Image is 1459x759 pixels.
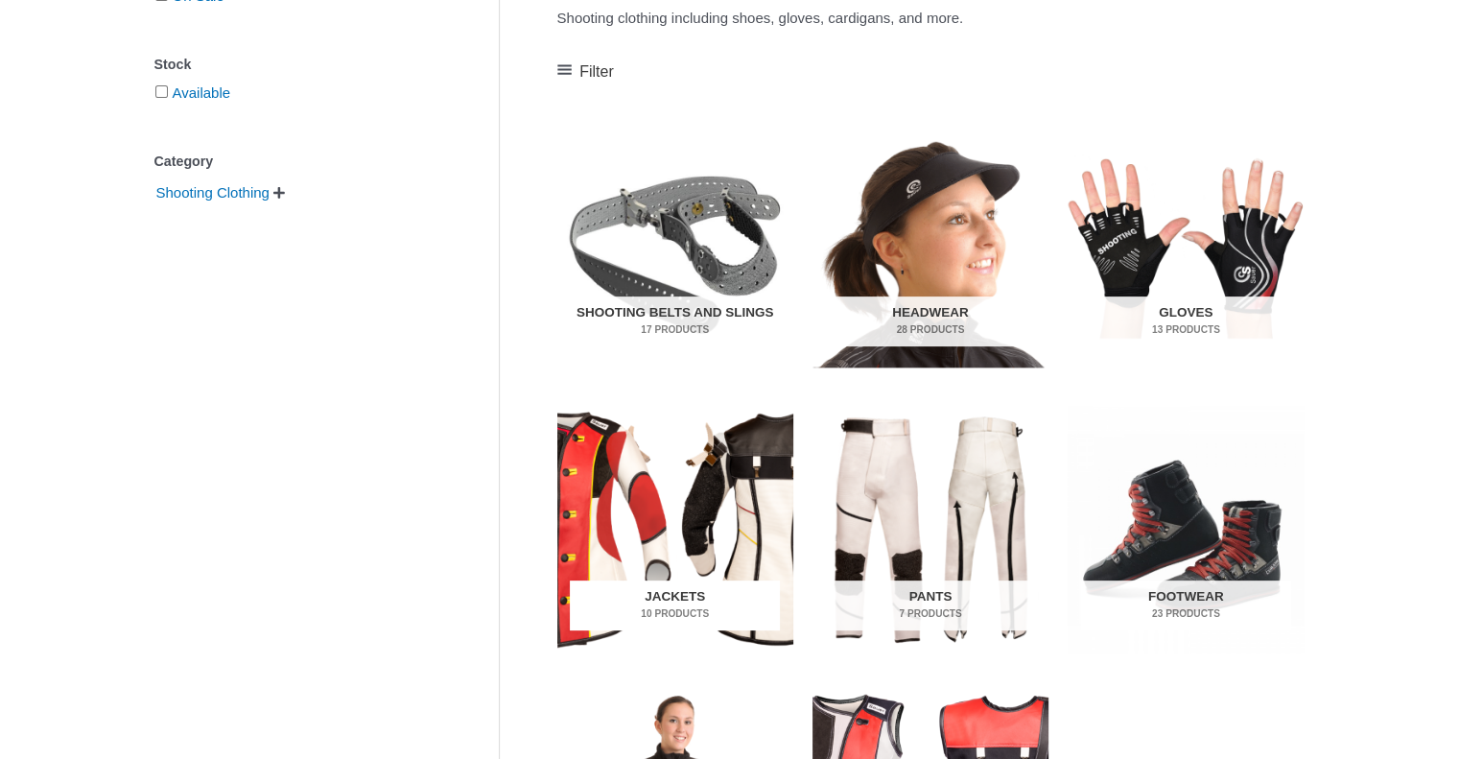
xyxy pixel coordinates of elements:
[570,322,780,337] mark: 17 Products
[825,322,1035,337] mark: 28 Products
[1068,406,1304,653] a: Visit product category Footwear
[1081,322,1291,337] mark: 13 Products
[154,148,441,176] div: Category
[557,122,793,369] img: Shooting Belts and Slings
[173,84,231,101] a: Available
[570,296,780,346] h2: Shooting Belts and Slings
[1081,296,1291,346] h2: Gloves
[1068,406,1304,653] img: Footwear
[154,183,271,200] a: Shooting Clothing
[825,581,1035,630] h2: Pants
[1068,122,1304,369] a: Visit product category Gloves
[1081,606,1291,621] mark: 23 Products
[812,122,1048,369] a: Visit product category Headwear
[812,122,1048,369] img: Headwear
[557,58,614,86] a: Filter
[557,122,793,369] a: Visit product category Shooting Belts and Slings
[557,406,793,653] a: Visit product category Jackets
[155,85,168,98] input: Available
[825,296,1035,346] h2: Headwear
[825,606,1035,621] mark: 7 Products
[1068,122,1304,369] img: Gloves
[557,5,1305,32] p: Shooting clothing including shoes, gloves, cardigans, and more.
[812,406,1048,653] a: Visit product category Pants
[1081,581,1291,630] h2: Footwear
[570,606,780,621] mark: 10 Products
[273,186,285,200] span: 
[812,406,1048,653] img: Pants
[579,58,614,86] span: Filter
[570,581,780,630] h2: Jackets
[154,51,441,79] div: Stock
[154,177,271,209] span: Shooting Clothing
[557,406,793,653] img: Jackets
